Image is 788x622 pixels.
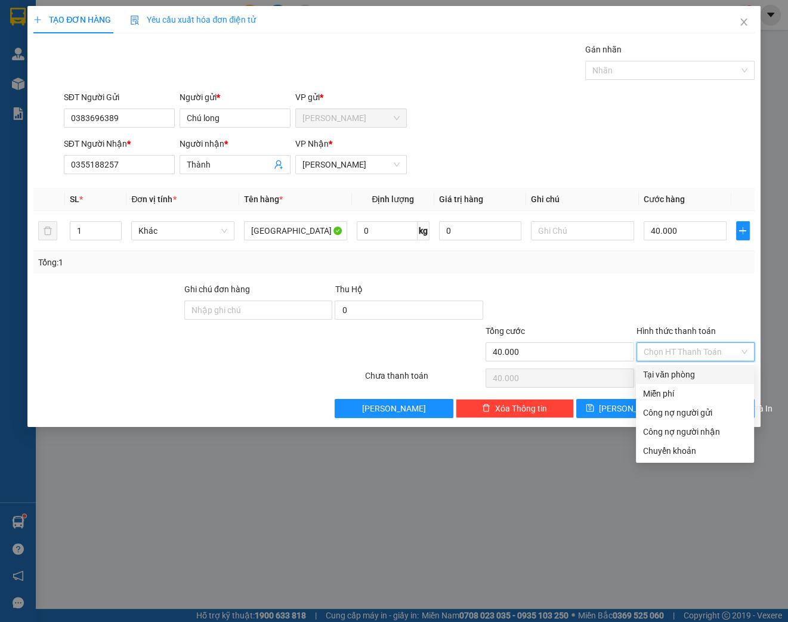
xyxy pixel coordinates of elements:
div: Công nợ người nhận [643,425,747,438]
span: Tổng cước [486,326,525,336]
th: Ghi chú [526,188,639,211]
button: [PERSON_NAME] [335,399,453,418]
span: save [586,404,594,413]
div: Tổng: 1 [38,256,305,269]
button: delete [38,221,57,240]
span: Giá trị hàng [439,194,483,204]
div: Chưa thanh toán [364,369,484,390]
span: VP Nhận [295,139,329,148]
span: Cước hàng [644,194,685,204]
div: Người gửi [180,91,291,104]
span: plus [33,16,42,24]
span: Đơn vị tính [131,194,176,204]
div: 0984402856 [114,51,209,68]
div: Công nợ người gửi [643,406,747,419]
button: save[PERSON_NAME] [576,399,665,418]
span: Định lượng [372,194,414,204]
label: Hình thức thanh toán [636,326,716,336]
span: user-add [274,160,283,169]
span: plus [737,226,749,236]
div: VP gửi [295,91,406,104]
span: Phạm Ngũ Lão [302,156,399,174]
div: Miễn phí [643,387,747,400]
label: Ghi chú đơn hàng [184,284,250,294]
span: kg [418,221,429,240]
span: SL [70,194,79,204]
span: close [739,17,749,27]
span: delete [482,404,490,413]
div: SĐT Người Gửi [64,91,175,104]
div: HUYỀN [10,37,106,51]
div: CHỊ ĐIỂM [114,37,209,51]
span: Chưa thu [112,75,156,88]
div: SĐT Người Nhận [64,137,175,150]
span: Khác [138,222,227,240]
div: Cước gửi hàng sẽ được ghi vào công nợ của người nhận [636,422,754,441]
button: deleteXóa Thông tin [456,399,574,418]
span: Nhận: [114,10,143,23]
div: Người nhận [180,137,291,150]
input: VD: Bàn, Ghế [244,221,347,240]
label: Gán nhãn [585,45,622,54]
span: [PERSON_NAME] [599,402,663,415]
div: [PERSON_NAME] [114,10,209,37]
img: icon [130,16,140,25]
input: Ghi chú đơn hàng [184,301,333,320]
span: [PERSON_NAME] [362,402,426,415]
span: TẠO ĐƠN HÀNG [33,15,111,24]
span: Diên Khánh [302,109,399,127]
div: 0985565365 [10,51,106,68]
span: Yêu cầu xuất hóa đơn điện tử [130,15,256,24]
span: Thu Hộ [335,284,362,294]
span: Xóa Thông tin [495,402,547,415]
div: Cước gửi hàng sẽ được ghi vào công nợ của người gửi [636,403,754,422]
span: Tên hàng [244,194,283,204]
div: Chuyển khoản [643,444,747,457]
div: Tại văn phòng [643,368,747,381]
button: printer[PERSON_NAME] và In [666,399,755,418]
button: Close [727,6,761,39]
input: Ghi Chú [531,221,634,240]
span: Gửi: [10,10,29,23]
input: 0 [439,221,522,240]
div: [PERSON_NAME] [10,10,106,37]
button: plus [736,221,750,240]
